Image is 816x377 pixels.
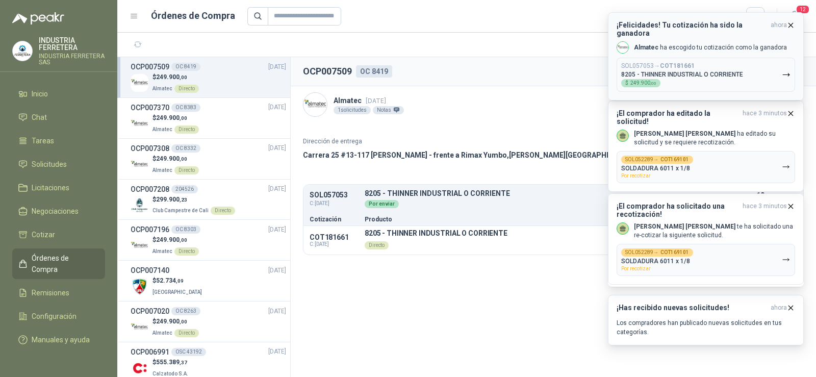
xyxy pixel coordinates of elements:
[634,130,735,137] b: [PERSON_NAME] [PERSON_NAME]
[156,359,187,366] span: 555.389
[356,65,392,78] div: OC 8419
[131,74,148,92] img: Company Logo
[152,86,172,91] span: Almatec
[785,7,804,26] button: 12
[39,53,105,65] p: INDUSTRIA FERRETERA SAS
[156,277,184,284] span: 52.734
[151,9,235,23] h1: Órdenes de Compra
[131,102,169,113] h3: OCP007370
[156,196,187,203] span: 299.900
[131,102,286,134] a: OCP007370OC 8383[DATE] Company Logo$249.900,00AlmatecDirecto
[268,143,286,153] span: [DATE]
[131,61,286,93] a: OCP007509OC 8419[DATE] Company Logo$249.900,00AlmatecDirecto
[334,95,404,106] p: Almatec
[131,143,169,154] h3: OCP007308
[12,155,105,174] a: Solicitudes
[32,135,54,146] span: Tareas
[171,144,200,153] div: OC 8332
[156,318,187,325] span: 249.900
[268,62,286,72] span: [DATE]
[171,185,198,193] div: 204526
[268,307,286,316] span: [DATE]
[171,104,200,112] div: OC 8383
[12,202,105,221] a: Negociaciones
[650,81,656,86] span: ,00
[12,283,105,303] a: Remisiones
[152,113,199,123] p: $
[617,21,767,37] h3: ¡Felicidades! Tu cotización ha sido la ganadora
[365,216,637,222] p: Producto
[743,109,787,125] span: hace 3 minutos
[365,241,389,249] div: Directo
[174,85,199,93] div: Directo
[32,182,69,193] span: Licitaciones
[12,84,105,104] a: Inicio
[660,157,689,162] b: COT169101
[634,223,735,230] b: [PERSON_NAME] [PERSON_NAME]
[365,229,507,237] p: 8205 - THINNER INDUSTRIAL O CORRIENTE
[171,348,206,356] div: OSC 43192
[617,304,767,312] h3: ¡Has recibido nuevas solicitudes!
[131,265,286,297] a: OCP007140[DATE] Company Logo$52.734,09[GEOGRAPHIC_DATA]
[131,61,169,72] h3: OCP007509
[131,184,286,216] a: OCP007208204526[DATE] Company Logo$299.900,23Club Campestre de CaliDirecto
[131,346,169,358] h3: OCP006991
[634,44,658,51] b: Almatec
[131,224,286,256] a: OCP007196OC 8303[DATE] Company Logo$249.900,00AlmatecDirecto
[131,237,148,255] img: Company Logo
[131,156,148,173] img: Company Logo
[131,143,286,175] a: OCP007308OC 8332[DATE] Company Logo$249.900,00AlmatecDirecto
[152,167,172,173] span: Almatec
[310,233,359,241] p: COT181661
[303,93,327,116] img: Company Logo
[743,202,787,218] span: hace 3 minutos
[12,12,64,24] img: Logo peakr
[268,266,286,275] span: [DATE]
[156,236,187,243] span: 249.900
[131,318,148,336] img: Company Logo
[303,64,352,79] h2: OCP007509
[152,195,235,205] p: $
[152,248,172,254] span: Almatec
[174,329,199,337] div: Directo
[268,225,286,235] span: [DATE]
[630,81,656,86] span: 249.900
[156,73,187,81] span: 249.900
[180,319,187,324] span: ,00
[12,330,105,349] a: Manuales y ayuda
[32,112,47,123] span: Chat
[32,253,95,275] span: Órdenes de Compra
[152,208,209,213] span: Club Campestre de Cali
[303,149,637,161] p: Carrera 25 #13-117 [PERSON_NAME] - frente a Rimax Yumbo , [PERSON_NAME][GEOGRAPHIC_DATA]
[621,258,690,265] p: SOLDADURA 6011 x 1/8
[608,193,804,285] button: ¡El comprador ha solicitado una recotización!hace 3 minutos [PERSON_NAME] [PERSON_NAME] te ha sol...
[180,156,187,162] span: ,00
[365,200,399,208] div: Por enviar
[268,184,286,194] span: [DATE]
[131,306,286,338] a: OCP007020OC 8263[DATE] Company Logo$249.900,00AlmatecDirecto
[174,247,199,256] div: Directo
[621,62,695,70] p: SOL057053 →
[310,199,359,208] span: C: [DATE]
[617,42,628,53] img: Company Logo
[303,137,659,146] p: Dirección de entrega
[310,216,359,222] p: Cotización
[131,224,169,235] h3: OCP007196
[334,106,371,114] div: 1 solicitudes
[617,244,795,276] button: SOL052289→COT169101SOLDADURA 6011 x 1/8Por recotizar
[13,41,32,61] img: Company Logo
[621,248,693,257] div: SOL052289 →
[621,266,651,271] span: Por recotizar
[180,237,187,243] span: ,00
[171,63,200,71] div: OC 8419
[771,21,787,37] span: ahora
[32,311,76,322] span: Configuración
[152,72,199,82] p: $
[12,178,105,197] a: Licitaciones
[152,330,172,336] span: Almatec
[131,278,148,295] img: Company Logo
[621,156,693,164] div: SOL052289 →
[211,207,235,215] div: Directo
[152,317,199,326] p: $
[634,43,787,52] p: ha escogido tu cotización como la ganadora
